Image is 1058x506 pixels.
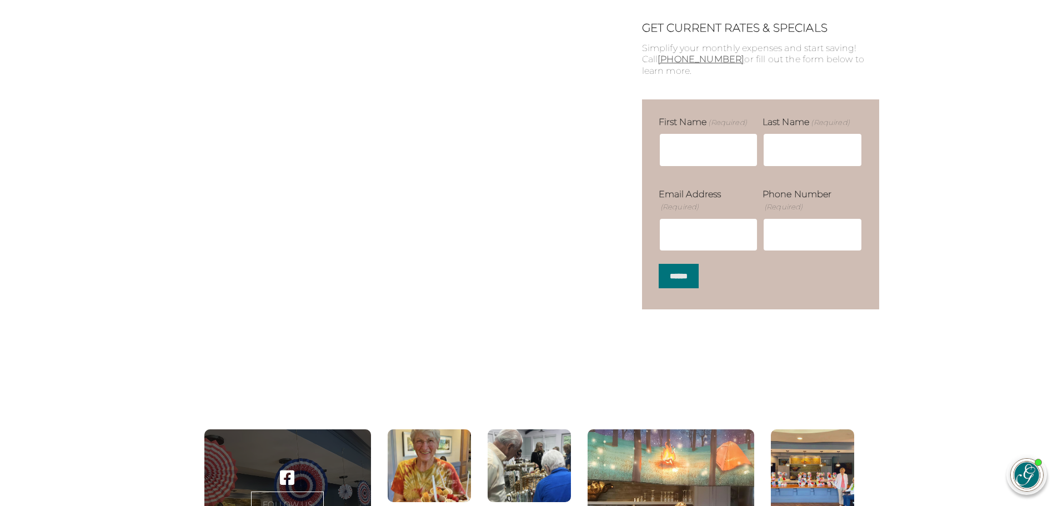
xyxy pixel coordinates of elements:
p: Simplify your monthly expenses and start saving! Call or fill out the form below to learn more. [642,43,879,77]
img: avatar [1011,459,1043,491]
a: [PHONE_NUMBER] [658,54,744,64]
label: First Name [659,116,747,128]
label: Last Name [763,116,850,128]
a: Visit our ' . $platform_name . ' page [280,469,294,486]
label: Phone Number [763,188,863,213]
span: (Required) [763,202,803,212]
iframe: iframe [838,207,1047,444]
label: Email Address [659,188,759,213]
h2: GET CURRENT RATES & SPECIALS [642,21,879,34]
span: (Required) [659,202,699,212]
span: (Required) [708,117,747,127]
span: (Required) [810,117,850,127]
